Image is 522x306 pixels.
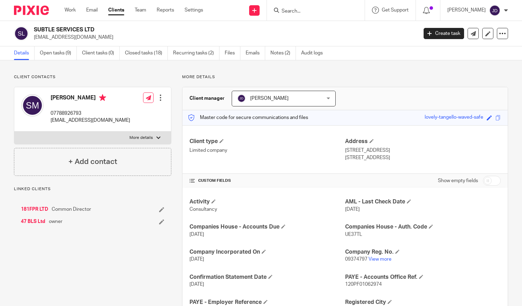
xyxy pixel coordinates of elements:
a: Reports [157,7,174,14]
a: Audit logs [301,46,328,60]
img: Pixie [14,6,49,15]
p: [EMAIL_ADDRESS][DOMAIN_NAME] [34,34,413,41]
span: [DATE] [189,232,204,237]
p: Limited company [189,147,345,154]
h4: [PERSON_NAME] [51,94,130,103]
p: More details [182,74,508,80]
a: Client tasks (0) [82,46,120,60]
a: Notes (2) [270,46,296,60]
span: owner [49,218,62,225]
a: Team [135,7,146,14]
h4: Confirmation Statement Date [189,274,345,281]
a: Settings [185,7,203,14]
label: Show empty fields [438,177,478,184]
p: [STREET_ADDRESS] [345,154,501,161]
span: [DATE] [189,282,204,287]
h4: Companies House - Accounts Due [189,223,345,231]
a: Create task [424,28,464,39]
span: Common Director [52,206,91,213]
h4: + Add contact [68,156,117,167]
input: Search [281,8,344,15]
p: More details [129,135,153,141]
a: Details [14,46,35,60]
img: svg%3E [14,26,29,41]
span: Consultancy [189,207,217,212]
span: 09374797 [345,257,367,262]
h4: Client type [189,138,345,145]
img: svg%3E [21,94,44,117]
h4: AML - Last Check Date [345,198,501,206]
h4: Companies House - Auth. Code [345,223,501,231]
a: Clients [108,7,124,14]
h4: Activity [189,198,345,206]
a: Closed tasks (18) [125,46,168,60]
a: 181FPR LTD [21,206,48,213]
h4: PAYE - Employer Reference [189,299,345,306]
img: svg%3E [489,5,500,16]
img: svg%3E [237,94,246,103]
h4: Registered City [345,299,501,306]
span: [DATE] [189,257,204,262]
h4: Company Incorporated On [189,248,345,256]
a: Open tasks (9) [40,46,77,60]
h2: SUBTLE SERVICES LTD [34,26,337,33]
p: [PERSON_NAME] [447,7,486,14]
h4: Company Reg. No. [345,248,501,256]
h4: PAYE - Accounts Office Ref. [345,274,501,281]
span: [DATE] [345,207,360,212]
span: Get Support [382,8,409,13]
p: Linked clients [14,186,171,192]
p: [STREET_ADDRESS] [345,147,501,154]
a: Work [65,7,76,14]
span: UE37TL [345,232,362,237]
span: [PERSON_NAME] [250,96,289,101]
a: Files [225,46,240,60]
div: lovely-tangello-waved-safe [425,114,483,122]
h3: Client manager [189,95,225,102]
a: View more [368,257,391,262]
i: Primary [99,94,106,101]
p: [EMAIL_ADDRESS][DOMAIN_NAME] [51,117,130,124]
h4: CUSTOM FIELDS [189,178,345,184]
p: Master code for secure communications and files [188,114,308,121]
a: 47 BLS Ltd [21,218,45,225]
h4: Address [345,138,501,145]
a: Email [86,7,98,14]
a: Emails [246,46,265,60]
p: 07788926793 [51,110,130,117]
p: Client contacts [14,74,171,80]
a: Recurring tasks (2) [173,46,219,60]
span: 120PF01062974 [345,282,382,287]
